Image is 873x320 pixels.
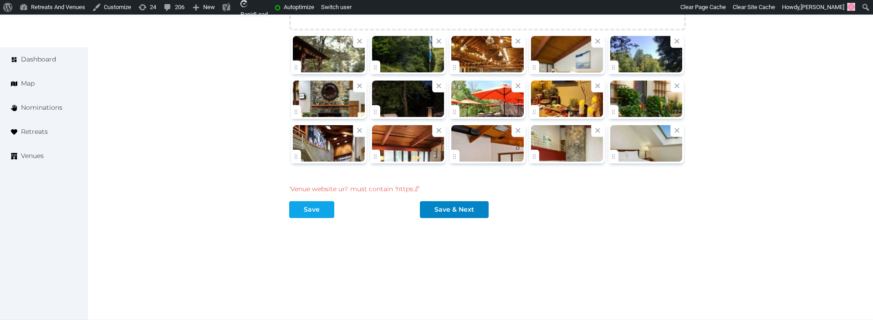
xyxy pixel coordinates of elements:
span: Venues [21,151,44,161]
span: Dashboard [21,55,56,64]
span: Map [21,79,35,88]
div: Save & Next [434,205,474,214]
button: Save & Next [420,201,489,218]
span: Clear Page Cache [680,4,726,10]
span: [PERSON_NAME] [801,4,844,10]
span: Clear Site Cache [733,4,775,10]
span: Retreats [21,127,48,137]
button: Save [289,201,334,218]
div: Save [304,205,320,214]
div: 'Venue website url' must contain 'https://' [289,184,420,194]
span: Nominations [21,103,62,112]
